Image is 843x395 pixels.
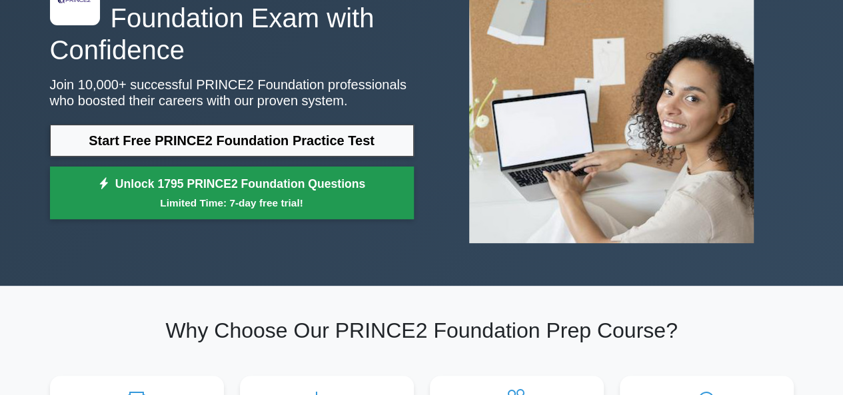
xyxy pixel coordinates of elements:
small: Limited Time: 7-day free trial! [67,195,397,210]
p: Join 10,000+ successful PRINCE2 Foundation professionals who boosted their careers with our prove... [50,77,414,109]
h2: Why Choose Our PRINCE2 Foundation Prep Course? [50,318,794,343]
a: Start Free PRINCE2 Foundation Practice Test [50,125,414,157]
a: Unlock 1795 PRINCE2 Foundation QuestionsLimited Time: 7-day free trial! [50,167,414,220]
